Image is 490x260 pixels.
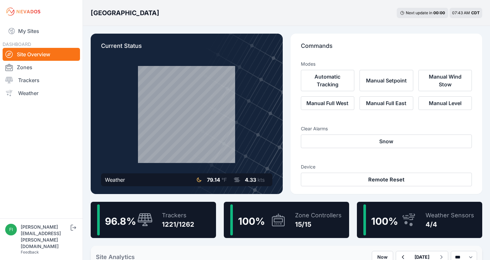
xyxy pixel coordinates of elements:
[238,215,265,227] span: 100 %
[207,177,220,183] span: 79.14
[406,10,432,15] span: Next update in
[21,250,39,255] a: Feedback
[301,96,355,110] button: Manual Full West
[5,224,17,235] img: fidel.lopez@prim.com
[105,215,136,227] span: 96.8 %
[3,23,80,39] a: My Sites
[105,176,125,184] div: Weather
[359,70,413,91] button: Manual Setpoint
[357,202,482,238] a: 100%Weather Sensors4/4
[224,202,349,238] a: 100%Zone Controllers15/15
[91,8,159,17] h3: [GEOGRAPHIC_DATA]
[21,224,69,250] div: [PERSON_NAME][EMAIL_ADDRESS][PERSON_NAME][DOMAIN_NAME]
[3,74,80,87] a: Trackers
[426,220,474,229] div: 4/4
[162,220,194,229] div: 1221/1262
[91,5,159,21] nav: Breadcrumb
[245,177,256,183] span: 4.33
[301,41,472,56] p: Commands
[3,41,31,47] span: DASHBOARD
[426,211,474,220] div: Weather Sensors
[3,61,80,74] a: Zones
[295,220,342,229] div: 15/15
[3,48,80,61] a: Site Overview
[301,164,472,170] h3: Device
[301,135,472,148] button: Snow
[295,211,342,220] div: Zone Controllers
[371,215,398,227] span: 100 %
[162,211,194,220] div: Trackers
[418,96,472,110] button: Manual Level
[257,177,265,183] span: kts
[222,177,227,183] span: °F
[301,173,472,186] button: Remote Reset
[101,41,272,56] p: Current Status
[418,70,472,91] button: Manual Wind Stow
[91,202,216,238] a: 96.8%Trackers1221/1262
[5,6,41,17] img: Nevados
[452,10,470,15] span: 07:43 AM
[301,61,315,67] h3: Modes
[433,10,445,16] div: 00 : 00
[301,125,472,132] h3: Clear Alarms
[471,10,480,15] span: CDT
[3,87,80,100] a: Weather
[359,96,413,110] button: Manual Full East
[301,70,355,91] button: Automatic Tracking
